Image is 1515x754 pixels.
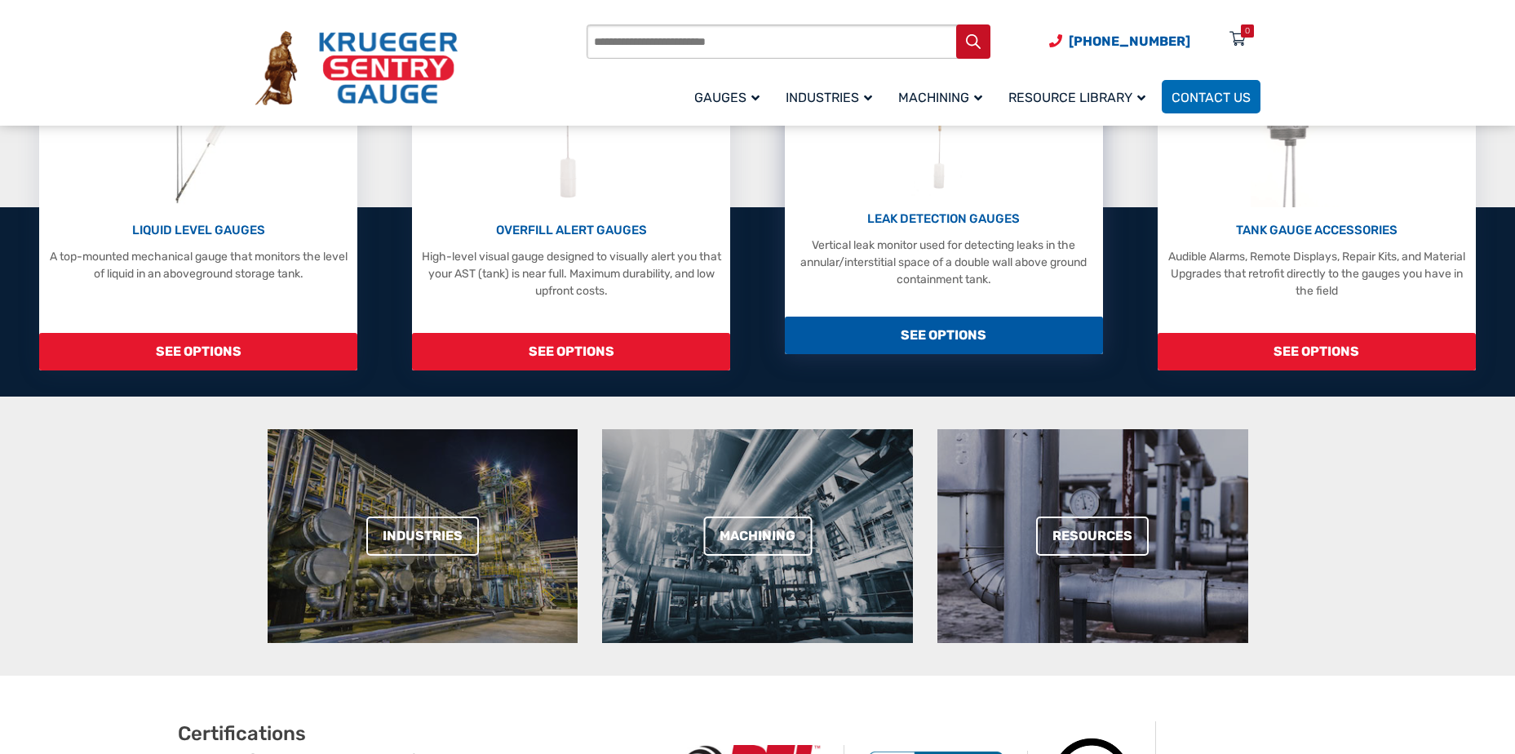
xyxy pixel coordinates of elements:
a: Contact Us [1162,80,1260,113]
a: Phone Number (920) 434-8860 [1049,31,1190,51]
span: Industries [786,90,872,105]
span: SEE OPTIONS [785,317,1103,354]
div: 0 [1245,24,1250,38]
span: SEE OPTIONS [412,333,730,370]
img: Liquid Level Gauges [155,52,241,207]
p: LIQUID LEVEL GAUGES [47,221,349,240]
p: OVERFILL ALERT GAUGES [420,221,722,240]
p: LEAK DETECTION GAUGES [793,210,1095,228]
a: Tank Gauge Accessories TANK GAUGE ACCESSORIES Audible Alarms, Remote Displays, Repair Kits, and M... [1158,44,1476,370]
a: Machining [888,78,999,116]
span: Resource Library [1008,90,1145,105]
img: Overfill Alert Gauges [535,52,608,207]
a: Resources [1036,517,1149,556]
p: Audible Alarms, Remote Displays, Repair Kits, and Material Upgrades that retrofit directly to the... [1166,248,1468,299]
p: High-level visual gauge designed to visually alert you that your AST (tank) is near full. Maximum... [420,248,722,299]
p: Vertical leak monitor used for detecting leaks in the annular/interstitial space of a double wall... [793,237,1095,288]
img: Krueger Sentry Gauge [255,31,458,106]
span: Contact Us [1172,90,1251,105]
p: A top-mounted mechanical gauge that monitors the level of liquid in an aboveground storage tank. [47,248,349,282]
a: Liquid Level Gauges LIQUID LEVEL GAUGES A top-mounted mechanical gauge that monitors the level of... [39,44,357,370]
img: Tank Gauge Accessories [1251,52,1382,207]
a: Gauges [684,78,776,116]
h2: Certifications [178,721,661,746]
span: SEE OPTIONS [39,333,357,370]
a: Leak Detection Gauges LEAK DETECTION GAUGES Vertical leak monitor used for detecting leaks in the... [785,28,1103,354]
span: Machining [898,90,982,105]
a: Overfill Alert Gauges OVERFILL ALERT GAUGES High-level visual gauge designed to visually alert yo... [412,44,730,370]
a: Machining [703,517,812,556]
span: Gauges [694,90,760,105]
a: Industries [366,517,479,556]
span: [PHONE_NUMBER] [1069,33,1190,49]
a: Industries [776,78,888,116]
p: TANK GAUGE ACCESSORIES [1166,221,1468,240]
span: SEE OPTIONS [1158,333,1476,370]
a: Resource Library [999,78,1162,116]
